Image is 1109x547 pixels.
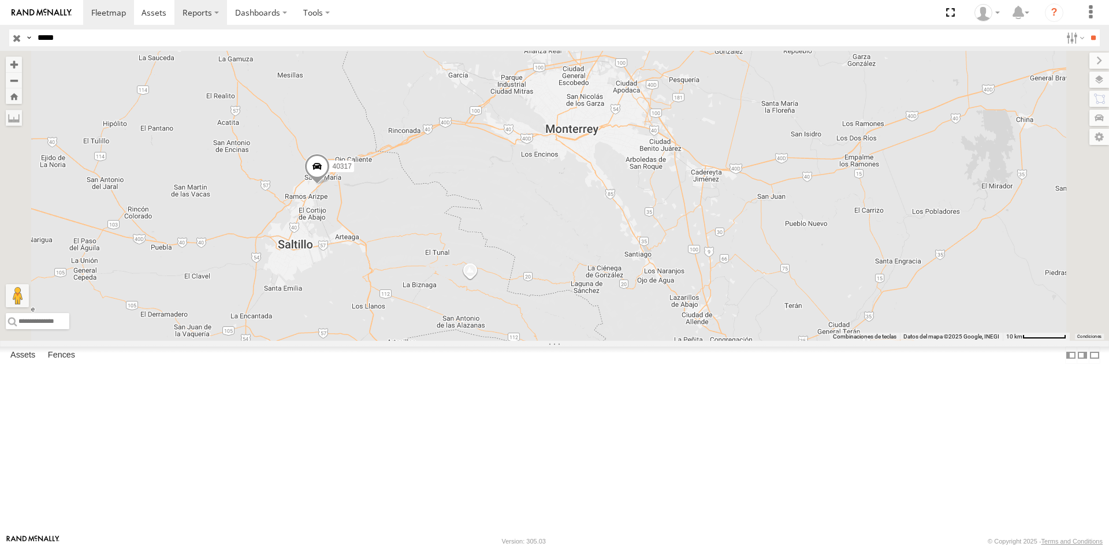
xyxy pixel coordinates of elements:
label: Hide Summary Table [1089,347,1100,363]
a: Condiciones [1077,334,1101,339]
button: Zoom Home [6,88,22,104]
a: Visit our Website [6,535,59,547]
div: © Copyright 2025 - [988,538,1103,545]
label: Search Query [24,29,34,46]
button: Zoom out [6,72,22,88]
button: Arrastra el hombrecito naranja al mapa para abrir Street View [6,284,29,307]
button: Zoom in [6,57,22,72]
span: 40317 [332,162,351,170]
label: Dock Summary Table to the Right [1077,347,1088,363]
button: Combinaciones de teclas [833,333,896,341]
label: Map Settings [1089,129,1109,145]
label: Fences [42,347,81,363]
div: Juan Lopez [970,4,1004,21]
button: Escala del mapa: 10 km por 72 píxeles [1003,333,1070,341]
span: 10 km [1006,333,1022,340]
label: Search Filter Options [1062,29,1086,46]
label: Assets [5,347,41,363]
span: Datos del mapa ©2025 Google, INEGI [903,333,999,340]
div: Version: 305.03 [502,538,546,545]
i: ? [1045,3,1063,22]
img: rand-logo.svg [12,9,72,17]
label: Dock Summary Table to the Left [1065,347,1077,363]
label: Measure [6,110,22,126]
a: Terms and Conditions [1041,538,1103,545]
